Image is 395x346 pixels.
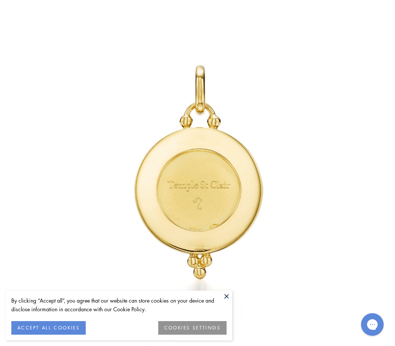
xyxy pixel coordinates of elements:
[357,311,387,338] iframe: Gorgias live chat messenger
[11,296,227,314] div: By clicking “Accept all”, you agree that our website can store cookies on your device and disclos...
[158,321,227,335] button: COOKIES SETTINGS
[11,321,86,335] button: ACCEPT ALL COOKIES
